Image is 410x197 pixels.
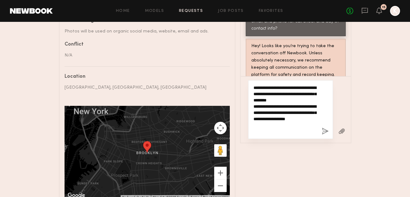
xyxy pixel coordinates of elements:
[390,6,400,16] a: K
[382,6,385,9] div: 15
[65,28,225,35] div: Photos will be used on organic social media, website, email and ads.
[65,42,225,47] div: Conflict
[214,122,227,134] button: Map camera controls
[65,74,225,79] div: Location
[259,9,283,13] a: Favorites
[65,52,225,59] div: N/A
[179,9,203,13] a: Requests
[65,84,225,91] div: [GEOGRAPHIC_DATA], [GEOGRAPHIC_DATA], [GEOGRAPHIC_DATA]
[116,9,130,13] a: Home
[145,9,164,13] a: Models
[251,43,340,79] div: Hey! Looks like you’re trying to take the conversation off Newbook. Unless absolutely necessary, ...
[214,180,227,192] button: Zoom out
[214,144,227,157] button: Drag Pegman onto the map to open Street View
[214,167,227,179] button: Zoom in
[218,9,244,13] a: Job Posts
